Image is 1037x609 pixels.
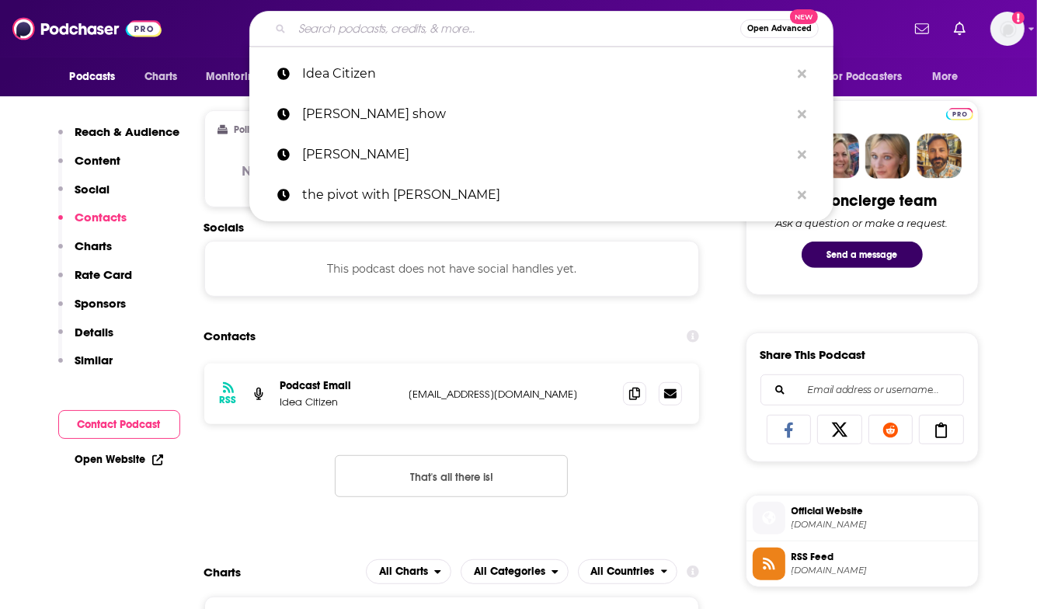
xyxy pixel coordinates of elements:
h2: Political Skew [234,124,293,135]
h3: Not Available [242,164,330,179]
h2: Contacts [204,322,256,351]
button: open menu [195,62,281,92]
span: Official Website [792,504,972,518]
img: Podchaser - Follow, Share and Rate Podcasts [12,14,162,43]
button: open menu [921,62,978,92]
button: open menu [59,62,136,92]
button: Reach & Audience [58,124,180,153]
button: Content [58,153,121,182]
p: Details [75,325,114,339]
button: Open AdvancedNew [740,19,819,38]
h2: Categories [461,559,569,584]
h2: Socials [204,220,700,235]
a: Idea Citizen [249,54,833,94]
h3: Share This Podcast [760,347,866,362]
span: Logged in as megcassidy [990,12,1025,46]
img: Podchaser Pro [946,108,973,120]
h2: Charts [204,565,242,579]
button: Rate Card [58,267,133,296]
p: Rate Card [75,267,133,282]
a: Share on X/Twitter [817,415,862,444]
p: Charts [75,238,113,253]
button: Similar [58,353,113,381]
a: RSS Feed[DOMAIN_NAME] [753,548,972,580]
h2: Platforms [366,559,451,584]
svg: Add a profile image [1012,12,1025,24]
span: All Categories [474,566,545,577]
p: andrew osenga [302,134,790,175]
span: ideacitizen.com [792,519,972,531]
p: Idea Citizen [302,54,790,94]
a: [PERSON_NAME] show [249,94,833,134]
p: Sponsors [75,296,127,311]
p: Contacts [75,210,127,224]
a: Charts [134,62,187,92]
a: Show notifications dropdown [909,16,935,42]
a: Share on Reddit [868,415,913,444]
img: Jules Profile [865,134,910,179]
p: Reach & Audience [75,124,180,139]
button: Charts [58,238,113,267]
span: All Charts [379,566,428,577]
a: Share on Facebook [767,415,812,444]
div: Your concierge team [787,191,937,211]
a: Show notifications dropdown [948,16,972,42]
p: Idea Citizen [280,395,397,409]
p: Social [75,182,110,197]
a: [PERSON_NAME] [249,134,833,175]
button: Contact Podcast [58,410,180,439]
button: Show profile menu [990,12,1025,46]
a: Copy Link [919,415,964,444]
button: open menu [578,559,678,584]
a: Open Website [75,453,163,466]
span: For Podcasters [828,66,903,88]
button: Nothing here. [335,455,568,497]
h2: Countries [578,559,678,584]
p: Content [75,153,121,168]
p: the pivot with andrew osenga [302,175,790,215]
span: Charts [144,66,178,88]
button: open menu [818,62,925,92]
button: open menu [366,559,451,584]
button: Contacts [58,210,127,238]
button: open menu [461,559,569,584]
input: Email address or username... [774,375,951,405]
span: Open Advanced [747,25,812,33]
p: jordan harbinger show [302,94,790,134]
button: Send a message [802,242,923,268]
span: Monitoring [206,66,261,88]
div: Ask a question or make a request. [776,217,948,229]
span: More [932,66,959,88]
p: Podcast Email [280,379,397,392]
p: [EMAIL_ADDRESS][DOMAIN_NAME] [409,388,611,401]
h3: RSS [220,394,237,406]
p: Similar [75,353,113,367]
button: Social [58,182,110,211]
div: This podcast does not have social handles yet. [204,241,700,297]
div: Search followers [760,374,964,405]
button: Details [58,325,114,353]
span: RSS Feed [792,550,972,564]
button: Sponsors [58,296,127,325]
span: Podcasts [70,66,116,88]
a: Official Website[DOMAIN_NAME] [753,502,972,534]
div: Search podcasts, credits, & more... [249,11,833,47]
img: User Profile [990,12,1025,46]
img: Jon Profile [917,134,962,179]
input: Search podcasts, credits, & more... [292,16,740,41]
span: New [790,9,818,24]
img: Barbara Profile [814,134,859,179]
span: anchor.fm [792,565,972,576]
a: Pro website [946,106,973,120]
span: All Countries [591,566,655,577]
a: the pivot with [PERSON_NAME] [249,175,833,215]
